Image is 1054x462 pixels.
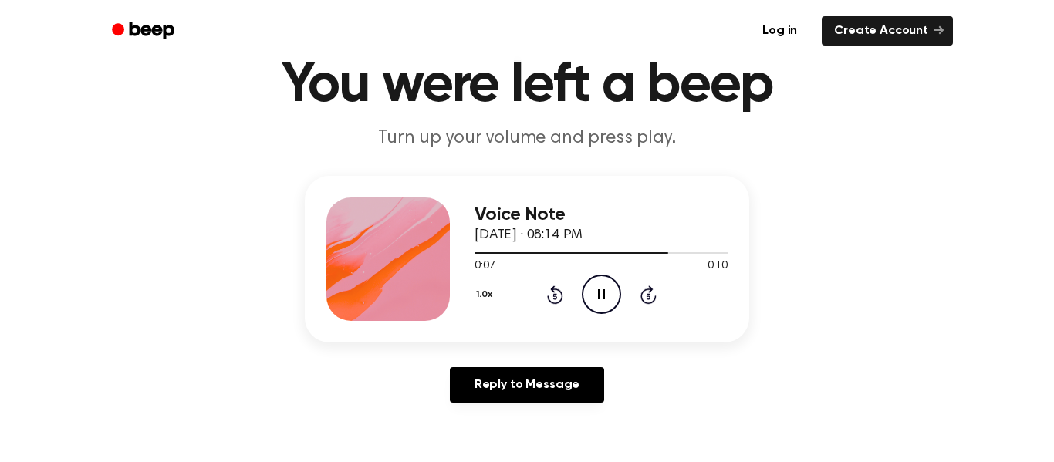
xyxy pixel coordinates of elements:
p: Turn up your volume and press play. [231,126,823,151]
a: Log in [747,13,812,49]
h3: Voice Note [475,204,728,225]
a: Reply to Message [450,367,604,403]
span: 0:07 [475,258,495,275]
span: [DATE] · 08:14 PM [475,228,583,242]
button: 1.0x [475,282,498,308]
a: Create Account [822,16,953,46]
h1: You were left a beep [132,58,922,113]
a: Beep [101,16,188,46]
span: 0:10 [708,258,728,275]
